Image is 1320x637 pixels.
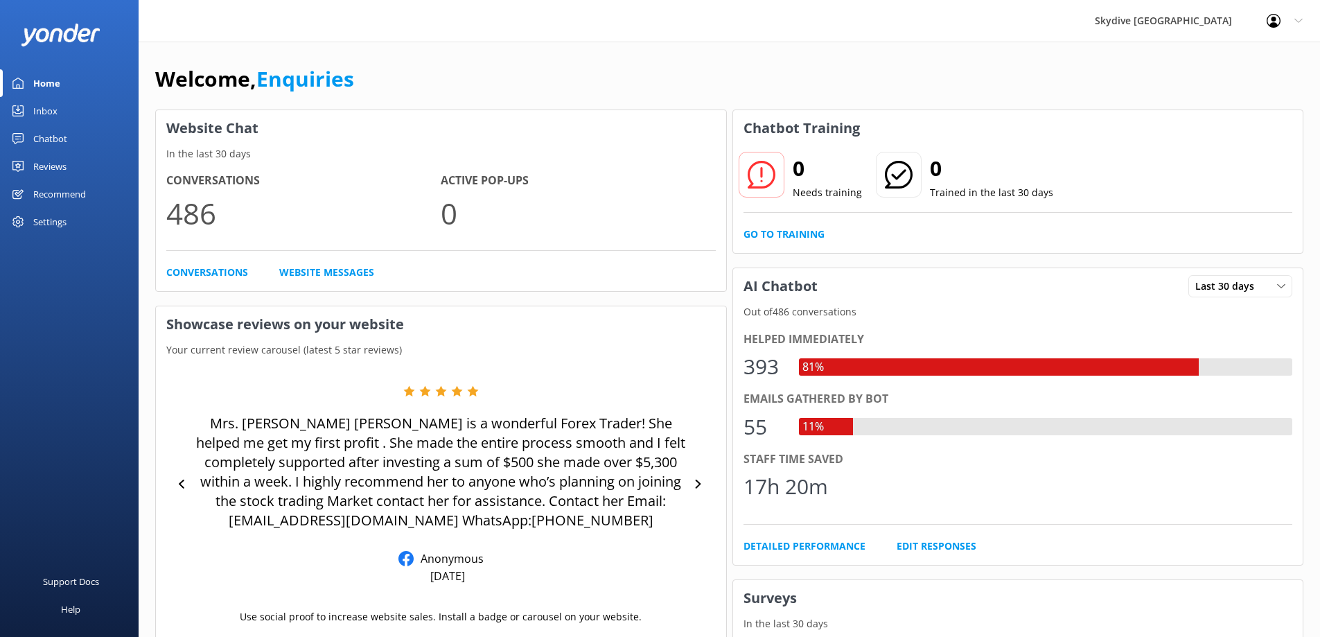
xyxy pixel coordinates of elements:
div: 55 [743,410,785,444]
div: Emails gathered by bot [743,390,1293,408]
p: Your current review carousel (latest 5 star reviews) [156,342,726,358]
div: Inbox [33,97,58,125]
h3: Chatbot Training [733,110,870,146]
a: Website Messages [279,265,374,280]
div: Help [61,595,80,623]
h2: 0 [930,152,1053,185]
a: Go to Training [743,227,825,242]
div: Staff time saved [743,451,1293,469]
p: Out of 486 conversations [733,304,1303,320]
div: 393 [743,350,785,383]
img: Facebook Reviews [398,551,414,566]
p: Anonymous [414,551,484,566]
p: Trained in the last 30 days [930,185,1053,200]
div: Settings [33,208,67,236]
p: Needs training [793,185,862,200]
div: Support Docs [43,568,99,595]
span: Last 30 days [1195,279,1262,294]
p: In the last 30 days [156,146,726,162]
p: 0 [441,190,715,236]
div: 17h 20m [743,470,828,503]
div: Reviews [33,152,67,180]
a: Edit Responses [897,539,976,554]
a: Conversations [166,265,248,280]
a: Enquiries [256,64,354,93]
p: 486 [166,190,441,236]
h3: AI Chatbot [733,268,828,304]
h4: Conversations [166,172,441,190]
a: Detailed Performance [743,539,865,554]
div: 81% [799,358,827,376]
h4: Active Pop-ups [441,172,715,190]
div: Helped immediately [743,331,1293,349]
p: Use social proof to increase website sales. Install a badge or carousel on your website. [240,609,642,625]
h1: Welcome, [155,62,354,96]
h3: Surveys [733,580,1303,616]
img: yonder-white-logo.png [21,24,100,46]
div: 11% [799,418,827,436]
p: In the last 30 days [733,616,1303,631]
div: Recommend [33,180,86,208]
p: [DATE] [430,568,465,584]
p: Mrs. [PERSON_NAME] [PERSON_NAME] is a wonderful Forex Trader! She helped me get my first profit .... [194,414,688,530]
h3: Website Chat [156,110,726,146]
h2: 0 [793,152,862,185]
div: Home [33,69,60,97]
h3: Showcase reviews on your website [156,306,726,342]
div: Chatbot [33,125,67,152]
